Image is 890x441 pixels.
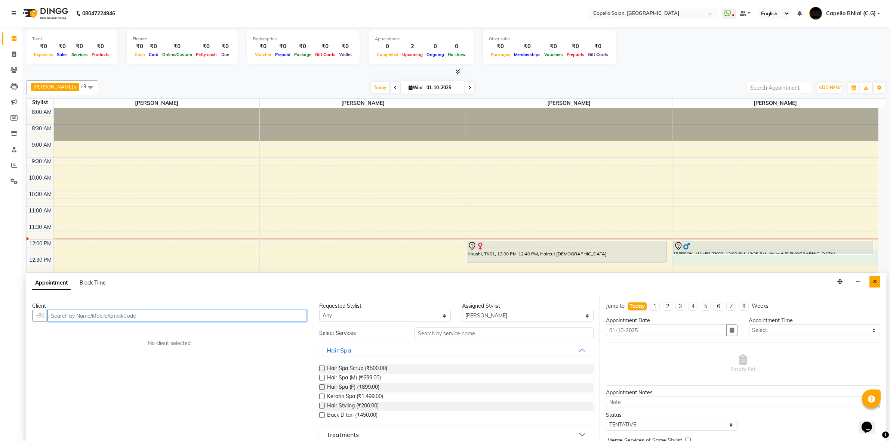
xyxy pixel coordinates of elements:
span: [PERSON_NAME] [54,99,260,108]
li: 1 [650,302,660,311]
input: Search by Name/Mobile/Email/Code [47,310,307,322]
span: Capello Bhilai (C.G) [826,10,876,18]
li: 7 [726,302,736,311]
span: Voucher [253,52,273,57]
div: Assigned Stylist [462,302,594,310]
div: ₹0 [489,42,512,51]
button: Close [869,276,880,288]
span: Block Time [80,279,106,286]
span: Hair Styling (₹200.00) [327,402,379,411]
span: Hair Spa (M) (₹699.00) [327,374,381,383]
span: Expenses [32,52,55,57]
div: 8:30 AM [31,125,53,133]
div: Stylist [27,99,53,106]
div: ₹0 [273,42,292,51]
span: Keratin Spa (₹1,499.00) [327,392,383,402]
span: No show [446,52,468,57]
li: 5 [701,302,711,311]
div: ₹0 [133,42,147,51]
span: Memberships [512,52,542,57]
div: 11:30 AM [28,223,53,231]
input: yyyy-mm-dd [606,324,727,336]
li: 6 [714,302,723,311]
div: 8:00 AM [31,108,53,116]
img: logo [19,3,70,24]
span: Appointment [32,276,71,290]
div: ₹0 [194,42,219,51]
span: Prepaid [273,52,292,57]
li: 2 [663,302,672,311]
div: ₹0 [32,42,55,51]
button: +91 [32,310,48,322]
span: Gift Cards [586,52,610,57]
div: Requested Stylist [319,302,451,310]
div: ₹0 [512,42,542,51]
li: 4 [688,302,698,311]
li: 8 [739,302,749,311]
div: Hair Spa [327,346,351,355]
span: ADD NEW [819,85,841,90]
span: +3 [80,83,92,89]
span: Ongoing [425,52,446,57]
div: ₹0 [253,42,273,51]
div: Total [32,36,111,42]
div: ₹0 [160,42,194,51]
span: Prepaids [565,52,586,57]
div: 0 [425,42,446,51]
div: ₹0 [70,42,90,51]
div: ₹0 [90,42,111,51]
div: Appointment Notes [606,389,880,397]
span: Cash [133,52,147,57]
a: x [73,84,77,90]
div: Status [606,411,737,419]
span: Due [219,52,231,57]
div: 9:00 AM [31,141,53,149]
span: Back D tan (₹450.00) [327,411,378,420]
div: Appointment [375,36,468,42]
div: Other sales [489,36,610,42]
div: Today [629,302,645,310]
li: 3 [675,302,685,311]
div: 0 [446,42,468,51]
span: Sales [55,52,70,57]
div: Appointment Date [606,317,737,324]
div: 12:00 PM [28,240,53,248]
span: Hair Spa (F) (₹899.00) [327,383,379,392]
span: Products [90,52,111,57]
div: ₹0 [147,42,160,51]
span: Package [292,52,313,57]
span: Packages [489,52,512,57]
div: Weeks [752,302,769,310]
div: ₹0 [313,42,337,51]
div: Appointment Time [749,317,880,324]
div: ₹0 [586,42,610,51]
div: 0 [375,42,400,51]
div: ₹0 [55,42,70,51]
span: Today [371,82,389,93]
div: Jump to [606,302,625,310]
span: Services [70,52,90,57]
div: No client selected [50,339,289,347]
span: Petty cash [194,52,219,57]
span: Completed [375,52,400,57]
span: Wed [407,85,424,90]
div: Treatments [327,430,359,439]
div: ₹0 [542,42,565,51]
input: Search Appointment [747,82,812,93]
div: 2 [400,42,425,51]
input: 2025-10-01 [424,82,462,93]
div: ₹0 [219,42,232,51]
div: 1:00 PM [31,273,53,280]
span: Empty list [731,354,756,373]
div: Client [32,302,307,310]
div: 10:00 AM [28,174,53,182]
span: Gift Cards [313,52,337,57]
span: [PERSON_NAME] [33,84,73,90]
div: 11:00 AM [28,207,53,215]
div: ₹0 [337,42,354,51]
img: Capello Bhilai (C.G) [809,7,822,20]
span: [PERSON_NAME] [672,99,878,108]
span: [PERSON_NAME] [466,99,672,108]
div: [PERSON_NAME], TK02, 12:00 PM-12:25 PM, Haircut [DEMOGRAPHIC_DATA] [674,241,873,254]
div: Select Services [314,329,409,337]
